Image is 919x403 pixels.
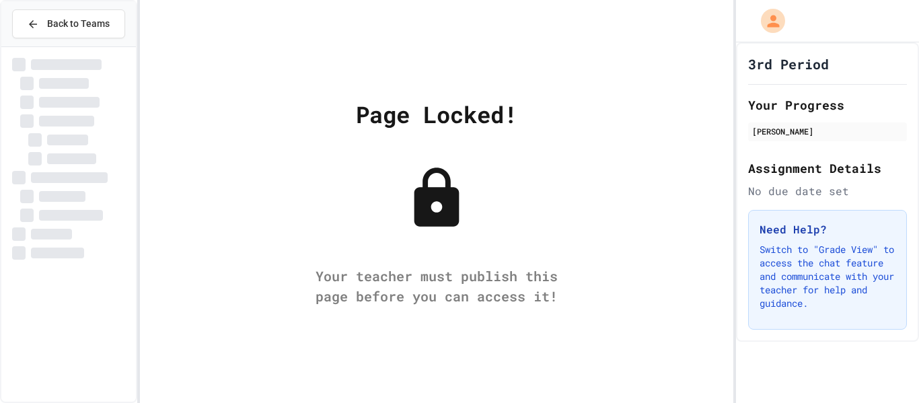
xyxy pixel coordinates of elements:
span: Back to Teams [47,17,110,31]
div: [PERSON_NAME] [752,125,903,137]
div: Your teacher must publish this page before you can access it! [302,266,571,306]
button: Back to Teams [12,9,125,38]
p: Switch to "Grade View" to access the chat feature and communicate with your teacher for help and ... [760,243,895,310]
h1: 3rd Period [748,54,829,73]
h3: Need Help? [760,221,895,237]
div: No due date set [748,183,907,199]
div: My Account [747,5,788,36]
div: Page Locked! [356,97,517,131]
h2: Assignment Details [748,159,907,178]
h2: Your Progress [748,96,907,114]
